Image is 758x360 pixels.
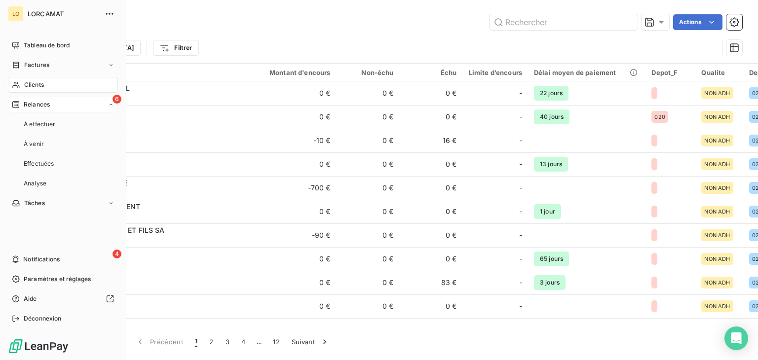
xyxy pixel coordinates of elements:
td: 0 € [400,105,463,129]
span: 1 [195,337,197,347]
span: C0174563 [68,164,246,174]
span: 13 jours [534,157,568,172]
td: 0 € [252,271,337,294]
span: Clients [24,80,44,89]
td: 0 € [337,294,400,318]
div: Open Intercom Messenger [724,326,748,350]
span: NON ADH [704,161,730,167]
td: 0 € [337,81,400,105]
span: LORCAMAT [28,10,99,18]
button: Filtrer [153,40,198,56]
span: C0180362 [68,212,246,221]
span: - [519,112,522,122]
button: 1 [189,331,203,352]
span: À venir [24,140,44,148]
td: 0 € [337,318,400,342]
div: Échu [406,69,457,76]
td: -90 € [252,223,337,247]
td: 0 € [252,318,337,342]
span: - [519,207,522,216]
span: Relances [24,100,50,109]
span: Factures [24,61,49,70]
span: NON ADH [704,138,730,144]
td: 0 € [400,247,463,271]
span: C0164003 [68,283,246,292]
span: Déconnexion [24,314,62,323]
td: 16 € [400,129,463,152]
button: Actions [673,14,722,30]
span: Analyse [24,179,46,188]
span: 6 [113,95,121,104]
span: - [519,278,522,288]
span: Effectuées [24,159,54,168]
td: 0 € [400,200,463,223]
span: 65 jours [534,252,569,266]
td: 0 € [252,247,337,271]
span: NON ADH [704,280,730,286]
span: C0154162 [68,188,246,198]
td: 0 € [400,152,463,176]
span: NON ADH [704,90,730,96]
span: NON ADH [704,185,730,191]
td: 0 € [337,247,400,271]
button: 12 [267,331,286,352]
span: NON ADH [704,303,730,309]
input: Rechercher [490,14,638,30]
td: 0 € [252,294,337,318]
td: -700 € [252,176,337,200]
button: 4 [235,331,251,352]
button: 2 [203,331,219,352]
img: Logo LeanPay [8,338,69,354]
td: 0 € [337,105,400,129]
span: Notifications [23,255,60,264]
span: NON ADH [704,114,730,120]
td: -10 € [252,129,337,152]
div: LO [8,6,24,22]
td: 0 € [252,152,337,176]
div: Montant d'encours [258,69,331,76]
td: 0 € [400,81,463,105]
span: 1 jour [534,204,561,219]
div: Limite d’encours [469,69,522,76]
td: 0 € [252,200,337,223]
span: Tâches [24,199,45,208]
span: 40 jours [534,109,569,124]
div: Depot_F [651,69,689,76]
td: 0 € [400,223,463,247]
td: 0 € [252,105,337,129]
span: C0185151 [68,141,246,150]
span: 020 [654,114,665,120]
span: 22 jours [534,86,568,101]
span: NON ADH [704,256,730,262]
span: À effectuer [24,120,56,129]
div: Qualite [701,69,737,76]
td: 0 € [337,200,400,223]
button: Suivant [286,331,336,352]
td: 0 € [400,294,463,318]
span: - [519,230,522,240]
td: 0 € [337,176,400,200]
span: - [519,136,522,145]
td: 0 € [337,223,400,247]
span: 3 jours [534,275,566,290]
span: 4 [113,250,121,258]
span: - [519,301,522,311]
span: NON ADH [704,232,730,238]
td: 0 € [400,318,463,342]
td: 0 € [337,152,400,176]
span: - [519,254,522,264]
a: Aide [8,291,118,307]
span: - [519,183,522,193]
span: C0175569 [68,93,246,103]
span: … [251,334,267,350]
span: NON ADH [704,209,730,215]
span: C0175226 [68,259,246,269]
td: 83 € [400,271,463,294]
span: - [519,159,522,169]
td: 0 € [337,271,400,294]
span: C0111461 [68,117,246,127]
td: 0 € [400,176,463,200]
span: - [519,88,522,98]
span: Tableau de bord [24,41,70,50]
button: Précédent [129,331,189,352]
